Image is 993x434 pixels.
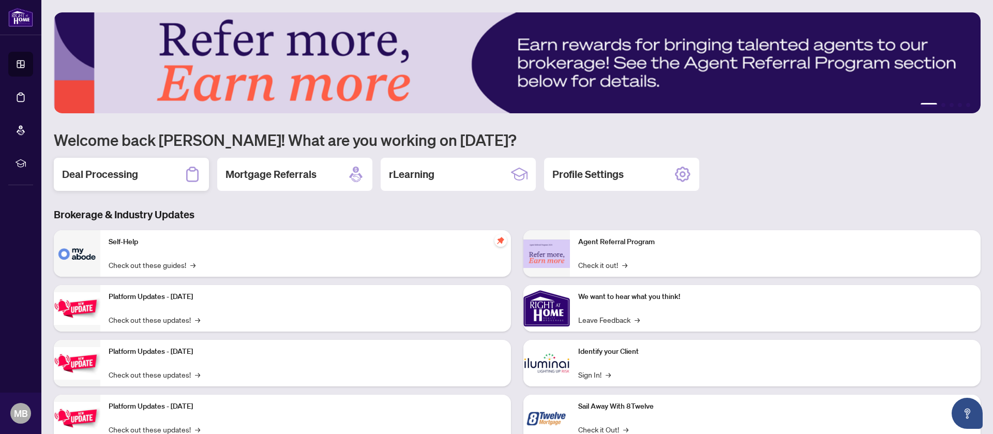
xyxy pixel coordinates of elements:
button: 5 [966,103,970,107]
p: Platform Updates - [DATE] [109,346,503,357]
span: → [622,259,627,271]
span: MB [14,406,28,421]
a: Check out these guides!→ [109,259,195,271]
p: Identify your Client [578,346,972,357]
span: → [190,259,195,271]
a: Sign In!→ [578,369,611,380]
h2: Profile Settings [552,167,624,182]
a: Leave Feedback→ [578,314,640,325]
h1: Welcome back [PERSON_NAME]! What are you working on [DATE]? [54,130,981,149]
img: logo [8,8,33,27]
h2: Mortgage Referrals [225,167,317,182]
span: → [195,314,200,325]
span: → [635,314,640,325]
img: We want to hear what you think! [523,285,570,332]
span: → [606,369,611,380]
p: Sail Away With 8Twelve [578,401,972,412]
h3: Brokerage & Industry Updates [54,207,981,222]
img: Agent Referral Program [523,240,570,268]
p: Platform Updates - [DATE] [109,291,503,303]
p: Agent Referral Program [578,236,972,248]
img: Platform Updates - July 21, 2025 [54,292,100,325]
button: 3 [950,103,954,107]
img: Identify your Client [523,340,570,386]
p: Self-Help [109,236,503,248]
button: 1 [921,103,937,107]
p: Platform Updates - [DATE] [109,401,503,412]
a: Check out these updates!→ [109,314,200,325]
img: Self-Help [54,230,100,277]
h2: rLearning [389,167,434,182]
button: 2 [941,103,945,107]
h2: Deal Processing [62,167,138,182]
p: We want to hear what you think! [578,291,972,303]
button: 4 [958,103,962,107]
img: Platform Updates - July 8, 2025 [54,347,100,380]
span: → [195,369,200,380]
a: Check it out!→ [578,259,627,271]
span: pushpin [494,234,507,247]
button: Open asap [952,398,983,429]
a: Check out these updates!→ [109,369,200,380]
img: Slide 0 [54,12,981,113]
